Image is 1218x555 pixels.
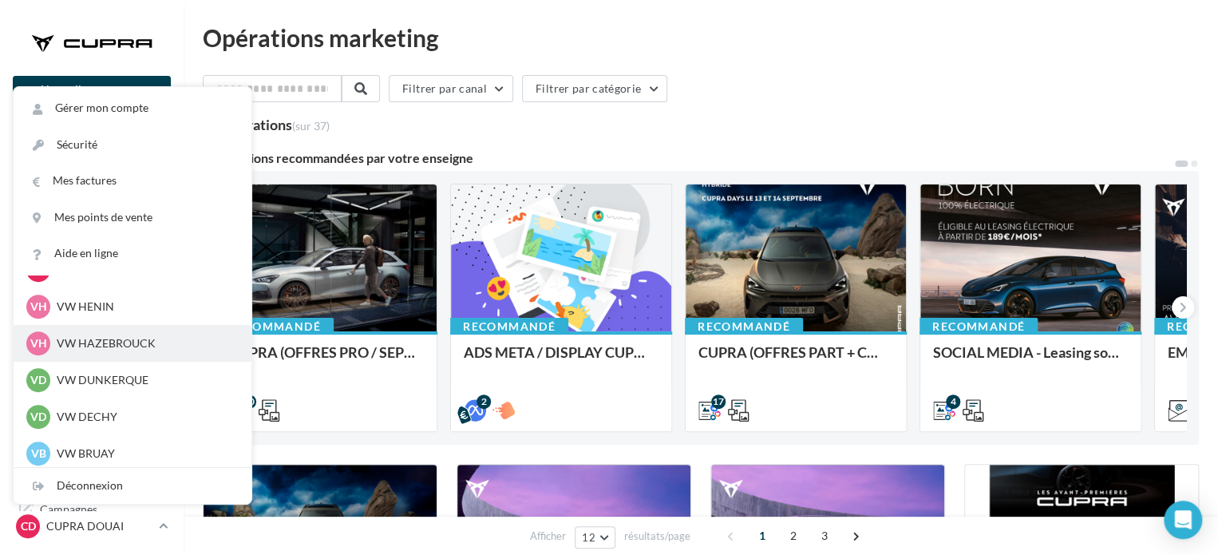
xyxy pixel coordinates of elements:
span: résultats/page [624,529,690,544]
div: Open Intercom Messenger [1164,501,1202,539]
a: Contacts [10,319,174,353]
a: Campagnes [10,280,174,314]
span: CD [21,518,36,534]
span: VB [31,446,46,462]
a: Gérer mon compte [14,90,251,126]
a: CD CUPRA DOUAI [13,511,171,541]
div: CUPRA (OFFRES PART + CUPRA DAYS / SEPT) - SOCIAL MEDIA [698,344,893,376]
a: Opérations [10,160,174,193]
div: Recommandé [450,318,568,335]
span: VD [30,409,46,425]
p: VW DECHY [57,409,232,425]
button: Filtrer par canal [389,75,513,102]
div: 6 opérations recommandées par votre enseigne [203,152,1173,165]
p: VW DUNKERQUE [57,372,232,388]
div: 2 [477,394,491,409]
p: VW BRUAY [57,446,232,462]
div: Opérations marketing [203,26,1199,50]
a: Visibilité en ligne [10,240,174,274]
span: 3 [812,523,837,549]
div: Recommandé [685,318,803,335]
span: 12 [582,531,595,544]
a: Médiathèque [10,359,174,393]
div: 36 [203,115,330,133]
p: CUPRA DOUAI [46,518,152,534]
p: VW HENIN [57,299,232,315]
div: 17 [711,394,726,409]
button: Notifications [10,120,168,153]
button: 12 [575,526,615,549]
a: Calendrier [10,399,174,433]
div: 4 [946,394,960,409]
button: Filtrer par catégorie [522,75,667,102]
div: Recommandé [216,318,334,335]
span: VD [30,372,46,388]
span: VH [30,335,47,351]
div: ADS META / DISPLAY CUPRA DAYS Septembre 2025 [464,344,658,376]
div: SOCIAL MEDIA - Leasing social électrique - CUPRA Born [933,344,1128,376]
div: Recommandé [919,318,1038,335]
span: Afficher [530,529,566,544]
button: Nouvelle campagne [13,76,171,103]
div: CUPRA (OFFRES PRO / SEPT) - SOCIAL MEDIA [229,344,424,376]
span: 1 [749,523,775,549]
a: Mes points de vente [14,200,251,236]
div: Déconnexion [14,468,251,504]
a: Mes factures [14,163,251,199]
p: VW HAZEBROUCK [57,335,232,351]
span: (sur 37) [292,119,330,133]
a: Aide en ligne [14,236,251,272]
div: opérations [223,117,330,132]
span: VH [30,299,47,315]
a: Boîte de réception2 [10,199,174,233]
a: Sécurité [14,127,251,163]
a: PLV et print personnalisable [10,438,174,486]
span: 2 [781,523,806,549]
